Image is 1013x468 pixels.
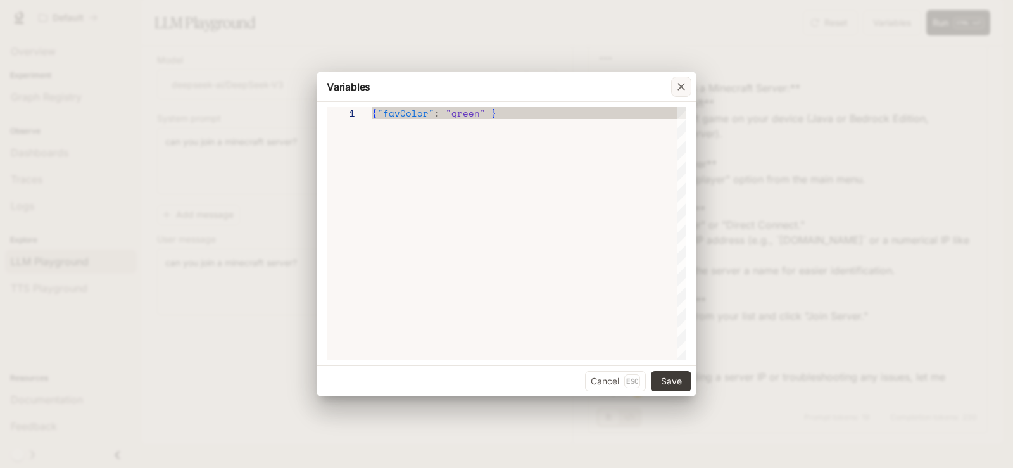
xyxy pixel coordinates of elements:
[434,106,440,120] span: :
[446,106,486,120] span: "green"
[372,106,377,120] span: {
[624,374,640,388] p: Esc
[651,371,691,391] button: Save
[585,371,646,391] button: CancelEsc
[491,106,497,120] span: }
[327,107,355,119] div: 1
[327,79,370,94] p: Variables
[377,106,434,120] span: "favColor"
